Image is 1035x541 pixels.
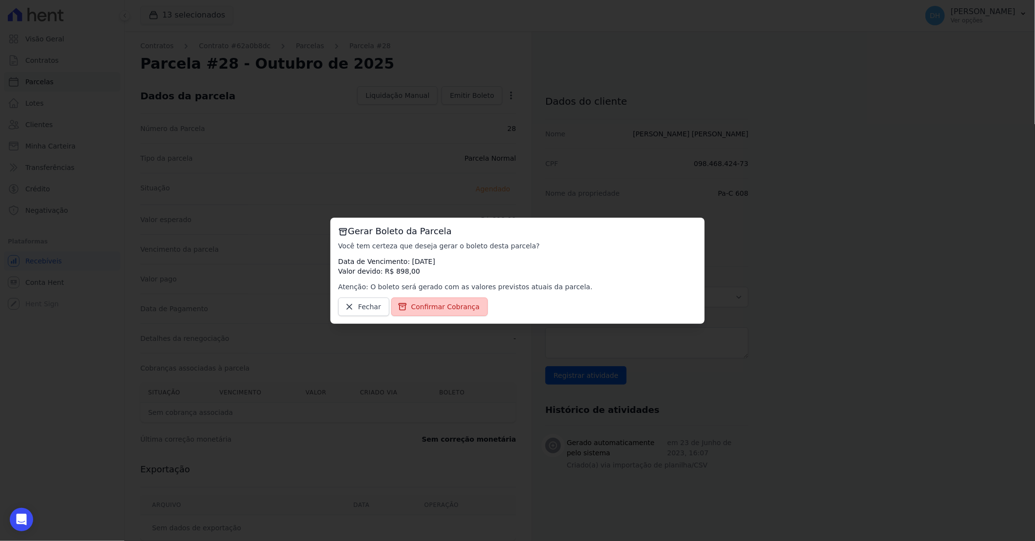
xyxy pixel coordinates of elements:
[391,298,488,316] a: Confirmar Cobrança
[338,257,697,276] p: Data de Vencimento: [DATE] Valor devido: R$ 898,00
[338,282,697,292] p: Atenção: O boleto será gerado com as valores previstos atuais da parcela.
[338,225,697,237] h3: Gerar Boleto da Parcela
[338,241,697,251] p: Você tem certeza que deseja gerar o boleto desta parcela?
[411,302,480,312] span: Confirmar Cobrança
[10,508,33,531] div: Open Intercom Messenger
[338,298,389,316] a: Fechar
[358,302,381,312] span: Fechar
